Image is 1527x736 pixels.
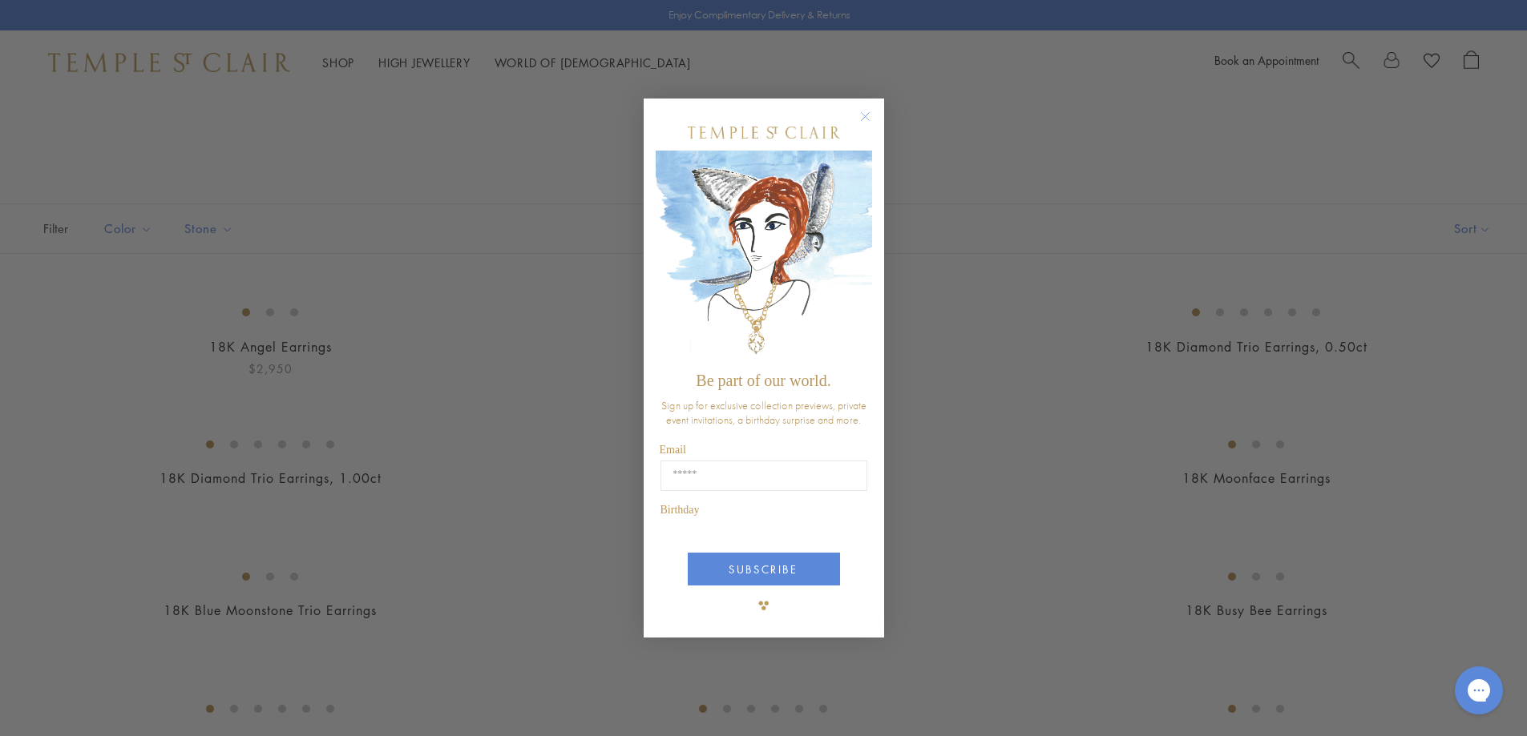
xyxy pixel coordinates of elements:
[660,444,686,456] span: Email
[688,127,840,139] img: Temple St. Clair
[696,372,830,389] span: Be part of our world.
[748,589,780,621] img: TSC
[660,504,700,516] span: Birthday
[1447,661,1511,720] iframe: Gorgias live chat messenger
[863,115,883,135] button: Close dialog
[661,398,867,427] span: Sign up for exclusive collection previews, private event invitations, a birthday surprise and more.
[656,151,872,364] img: c4a9eb12-d91a-4d4a-8ee0-386386f4f338.jpeg
[660,461,867,491] input: Email
[688,553,840,585] button: SUBSCRIBE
